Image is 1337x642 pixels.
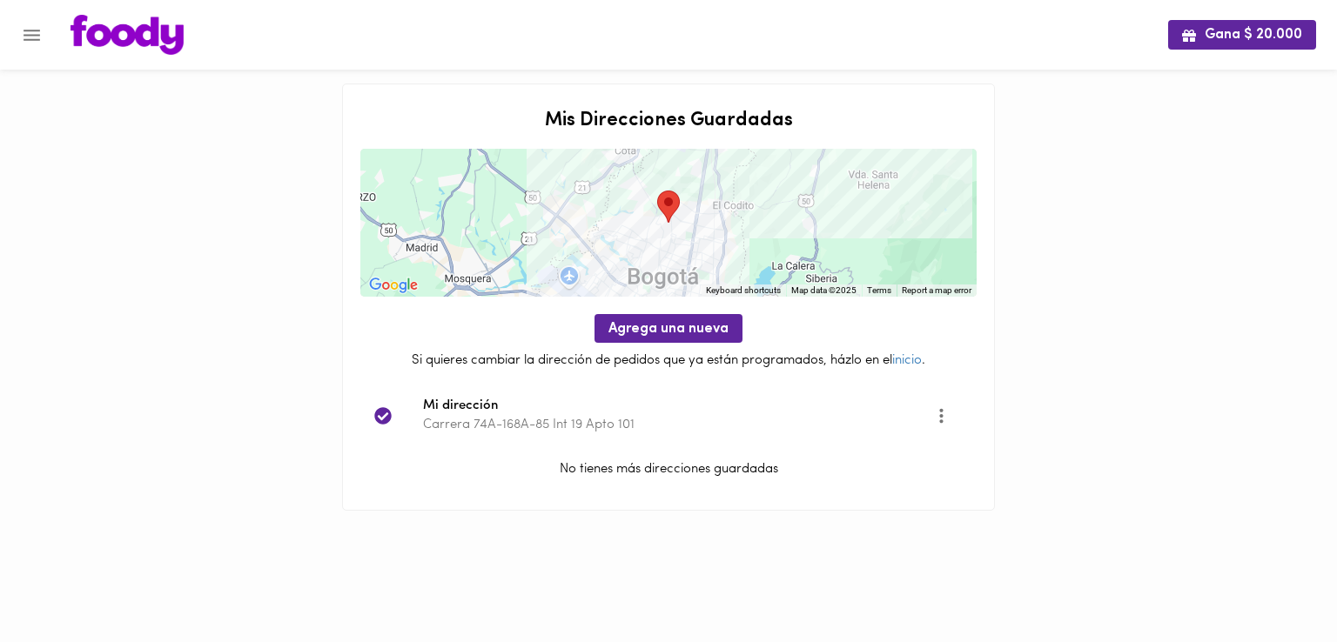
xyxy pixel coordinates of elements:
[360,460,977,478] p: No tienes más direcciones guardadas
[71,15,184,55] img: logo.png
[360,351,977,370] p: Si quieres cambiar la dirección de pedidos que ya están programados, házlo en el .
[423,416,935,434] p: Carrera 74A-168A-85 Int 19 Apto 101
[867,285,891,295] a: Terms
[706,284,781,297] button: Keyboard shortcuts
[365,274,422,297] a: Open this area in Google Maps (opens a new window)
[902,285,971,295] a: Report a map error
[1168,20,1316,49] button: Gana $ 20.000
[1182,27,1302,43] span: Gana $ 20.000
[791,285,857,295] span: Map data ©2025
[1236,541,1320,625] iframe: Messagebird Livechat Widget
[360,110,977,131] h2: Mis Direcciones Guardadas
[423,397,935,417] span: Mi dirección
[10,14,53,57] button: Menu
[608,321,729,338] span: Agrega una nueva
[657,191,680,223] div: Tu dirección
[920,394,963,437] button: Opciones
[892,354,922,367] a: inicio
[365,274,422,297] img: Google
[595,314,742,343] button: Agrega una nueva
